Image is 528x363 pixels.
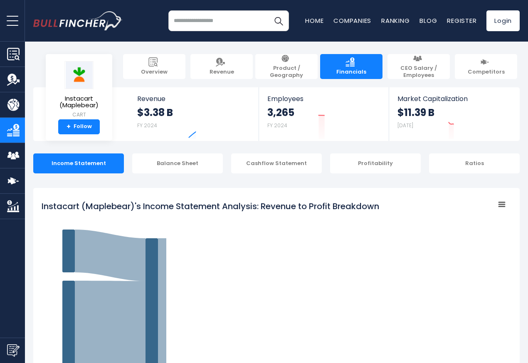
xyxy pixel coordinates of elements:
[231,153,322,173] div: Cashflow Statement
[392,65,446,79] span: CEO Salary / Employees
[447,16,476,25] a: Register
[305,16,323,25] a: Home
[190,54,253,79] a: Revenue
[52,95,106,109] span: Instacart (Maplebear)
[210,69,234,76] span: Revenue
[129,87,259,141] a: Revenue $3.38 B FY 2024
[259,65,313,79] span: Product / Geography
[52,61,106,119] a: Instacart (Maplebear) CART
[267,106,294,119] strong: 3,265
[397,122,413,129] small: [DATE]
[455,54,517,79] a: Competitors
[255,54,318,79] a: Product / Geography
[33,153,124,173] div: Income Statement
[387,54,450,79] a: CEO Salary / Employees
[33,11,123,30] a: Go to homepage
[33,11,123,30] img: bullfincher logo
[468,69,505,76] span: Competitors
[267,122,287,129] small: FY 2024
[419,16,437,25] a: Blog
[320,54,382,79] a: Financials
[381,16,410,25] a: Ranking
[67,123,71,131] strong: +
[137,122,157,129] small: FY 2024
[429,153,520,173] div: Ratios
[259,87,388,141] a: Employees 3,265 FY 2024
[397,106,434,119] strong: $11.39 B
[333,16,371,25] a: Companies
[389,87,519,141] a: Market Capitalization $11.39 B [DATE]
[58,119,100,134] a: +Follow
[52,111,106,119] small: CART
[123,54,185,79] a: Overview
[267,95,380,103] span: Employees
[137,106,173,119] strong: $3.38 B
[268,10,289,31] button: Search
[330,153,421,173] div: Profitability
[42,200,379,212] tspan: Instacart (Maplebear)'s Income Statement Analysis: Revenue to Profit Breakdown
[486,10,520,31] a: Login
[397,95,511,103] span: Market Capitalization
[141,69,168,76] span: Overview
[132,153,223,173] div: Balance Sheet
[137,95,251,103] span: Revenue
[336,69,366,76] span: Financials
